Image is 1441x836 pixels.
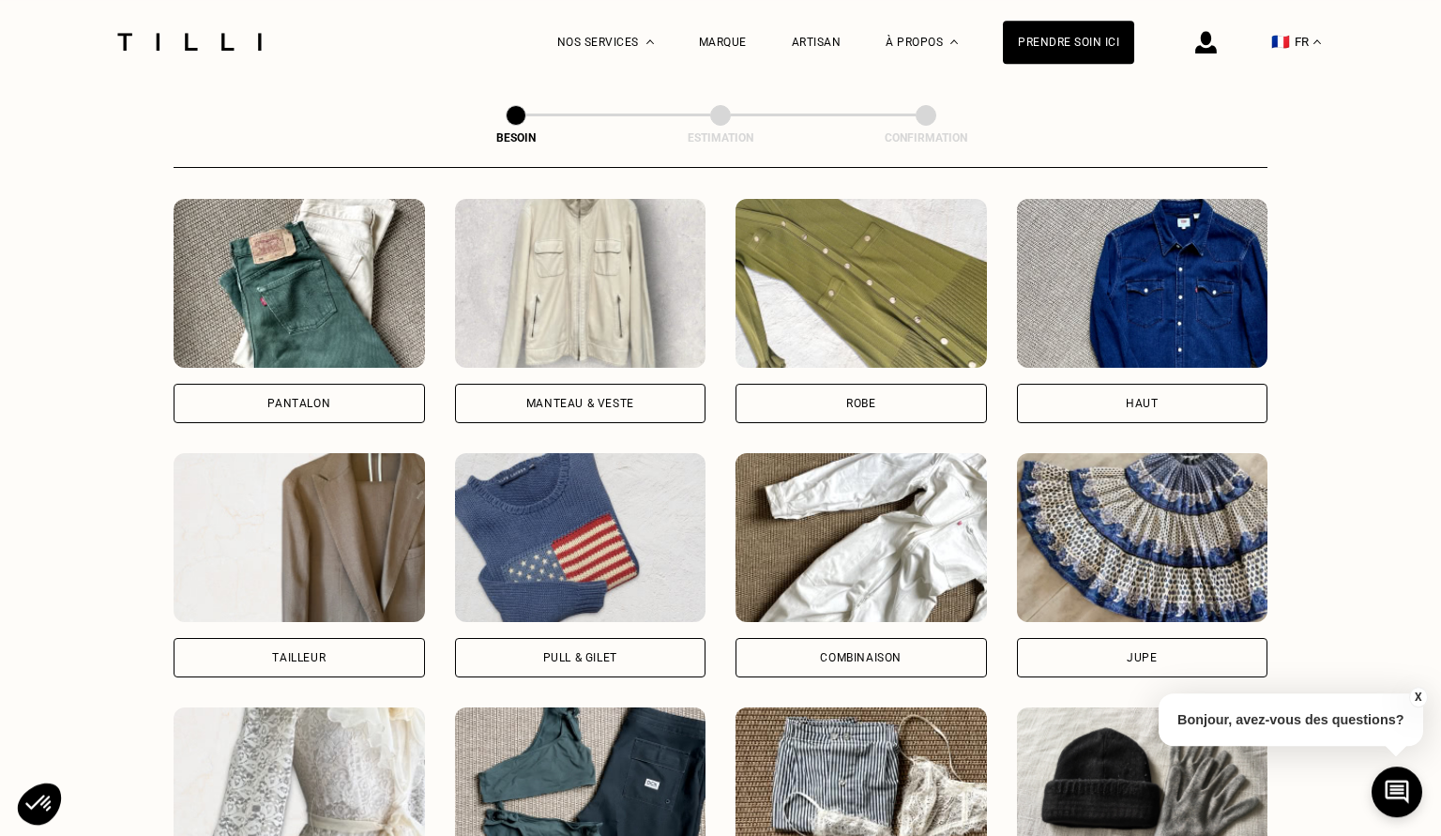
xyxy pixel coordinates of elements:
div: Estimation [627,131,814,144]
img: Logo du service de couturière Tilli [111,33,268,51]
div: Tailleur [272,652,326,663]
img: menu déroulant [1313,39,1321,44]
div: Jupe [1127,652,1157,663]
div: Combinaison [820,652,902,663]
div: Pantalon [267,398,330,409]
img: Tilli retouche votre Robe [736,199,987,368]
button: X [1408,687,1427,707]
a: Marque [699,36,747,49]
img: Menu déroulant à propos [950,39,958,44]
img: Tilli retouche votre Combinaison [736,453,987,622]
div: Confirmation [832,131,1020,144]
div: Robe [846,398,875,409]
a: Artisan [792,36,842,49]
a: Prendre soin ici [1003,21,1134,64]
img: Menu déroulant [646,39,654,44]
img: Tilli retouche votre Manteau & Veste [455,199,706,368]
img: Tilli retouche votre Tailleur [174,453,425,622]
img: Tilli retouche votre Pull & gilet [455,453,706,622]
img: icône connexion [1195,31,1217,53]
div: Besoin [422,131,610,144]
span: 🇫🇷 [1271,33,1290,51]
p: Bonjour, avez-vous des questions? [1159,693,1423,746]
div: Pull & gilet [543,652,617,663]
img: Tilli retouche votre Haut [1017,199,1268,368]
img: Tilli retouche votre Pantalon [174,199,425,368]
div: Manteau & Veste [526,398,634,409]
div: Haut [1126,398,1158,409]
img: Tilli retouche votre Jupe [1017,453,1268,622]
